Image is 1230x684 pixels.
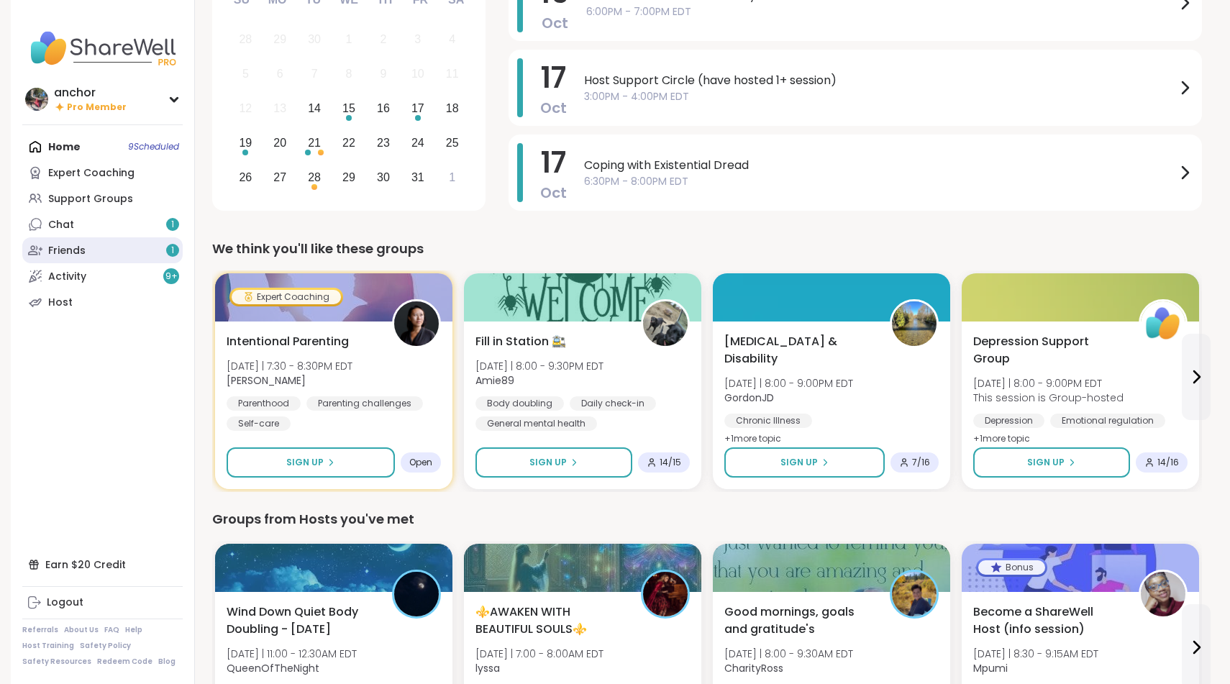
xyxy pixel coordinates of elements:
[724,647,853,661] span: [DATE] | 8:00 - 9:30AM EDT
[230,24,261,55] div: Not available Sunday, September 28th, 2025
[299,127,330,158] div: Choose Tuesday, October 21st, 2025
[973,333,1123,368] span: Depression Support Group
[414,29,421,49] div: 3
[308,99,321,118] div: 14
[22,552,183,578] div: Earn $20 Credit
[570,396,656,411] div: Daily check-in
[48,270,86,284] div: Activity
[299,162,330,193] div: Choose Tuesday, October 28th, 2025
[299,59,330,90] div: Not available Tuesday, October 7th, 2025
[265,162,296,193] div: Choose Monday, October 27th, 2025
[1141,572,1185,616] img: Mpumi
[402,24,433,55] div: Not available Friday, October 3rd, 2025
[584,174,1176,189] span: 6:30PM - 8:00PM EDT
[892,572,937,616] img: CharityRoss
[265,24,296,55] div: Not available Monday, September 29th, 2025
[437,59,468,90] div: Not available Saturday, October 11th, 2025
[368,24,399,55] div: Not available Thursday, October 2nd, 2025
[273,29,286,49] div: 29
[22,237,183,263] a: Friends1
[529,456,567,469] span: Sign Up
[584,72,1176,89] span: Host Support Circle (have hosted 1+ session)
[394,301,439,346] img: Natasha
[97,657,152,667] a: Redeem Code
[227,359,352,373] span: [DATE] | 7:30 - 8:30PM EDT
[780,456,818,469] span: Sign Up
[541,58,566,98] span: 17
[475,603,625,638] span: ⚜️AWAKEN WITH BEAUTIFUL SOULS⚜️
[22,263,183,289] a: Activity9+
[265,59,296,90] div: Not available Monday, October 6th, 2025
[48,218,74,232] div: Chat
[232,290,341,304] div: Expert Coaching
[724,414,812,428] div: Chronic Illness
[475,447,632,478] button: Sign Up
[277,64,283,83] div: 6
[227,603,376,638] span: Wind Down Quiet Body Doubling - [DATE]
[437,24,468,55] div: Not available Saturday, October 4th, 2025
[643,301,688,346] img: Amie89
[334,127,365,158] div: Choose Wednesday, October 22nd, 2025
[212,509,1202,529] div: Groups from Hosts you've met
[48,296,73,310] div: Host
[437,127,468,158] div: Choose Saturday, October 25th, 2025
[724,333,874,368] span: [MEDICAL_DATA] & Disability
[22,186,183,211] a: Support Groups
[411,64,424,83] div: 10
[475,396,564,411] div: Body doubling
[541,142,566,183] span: 17
[377,133,390,152] div: 23
[724,447,885,478] button: Sign Up
[311,64,318,83] div: 7
[54,85,127,101] div: anchor
[212,239,1202,259] div: We think you'll like these groups
[227,396,301,411] div: Parenthood
[912,457,930,468] span: 7 / 16
[1157,457,1179,468] span: 14 / 16
[973,661,1008,675] b: Mpumi
[342,133,355,152] div: 22
[171,219,174,231] span: 1
[892,301,937,346] img: GordonJD
[346,64,352,83] div: 8
[227,447,395,478] button: Sign Up
[334,162,365,193] div: Choose Wednesday, October 29th, 2025
[230,127,261,158] div: Choose Sunday, October 19th, 2025
[342,168,355,187] div: 29
[540,183,567,203] span: Oct
[239,168,252,187] div: 26
[643,572,688,616] img: lyssa
[394,572,439,616] img: QueenOfTheNight
[584,89,1176,104] span: 3:00PM - 4:00PM EDT
[230,59,261,90] div: Not available Sunday, October 5th, 2025
[377,99,390,118] div: 16
[446,99,459,118] div: 18
[409,457,432,468] span: Open
[299,94,330,124] div: Choose Tuesday, October 14th, 2025
[48,166,135,181] div: Expert Coaching
[402,59,433,90] div: Not available Friday, October 10th, 2025
[171,245,174,257] span: 1
[402,162,433,193] div: Choose Friday, October 31st, 2025
[47,596,83,610] div: Logout
[227,333,349,350] span: Intentional Parenting
[542,13,568,33] span: Oct
[308,168,321,187] div: 28
[230,162,261,193] div: Choose Sunday, October 26th, 2025
[227,373,306,388] b: [PERSON_NAME]
[475,373,514,388] b: Amie89
[660,457,681,468] span: 14 / 15
[377,168,390,187] div: 30
[584,157,1176,174] span: Coping with Existential Dread
[308,29,321,49] div: 30
[334,59,365,90] div: Not available Wednesday, October 8th, 2025
[22,625,58,635] a: Referrals
[411,168,424,187] div: 31
[22,289,183,315] a: Host
[22,657,91,667] a: Safety Resources
[973,603,1123,638] span: Become a ShareWell Host (info session)
[25,88,48,111] img: anchor
[380,29,386,49] div: 2
[475,661,500,675] b: lyssa
[368,59,399,90] div: Not available Thursday, October 9th, 2025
